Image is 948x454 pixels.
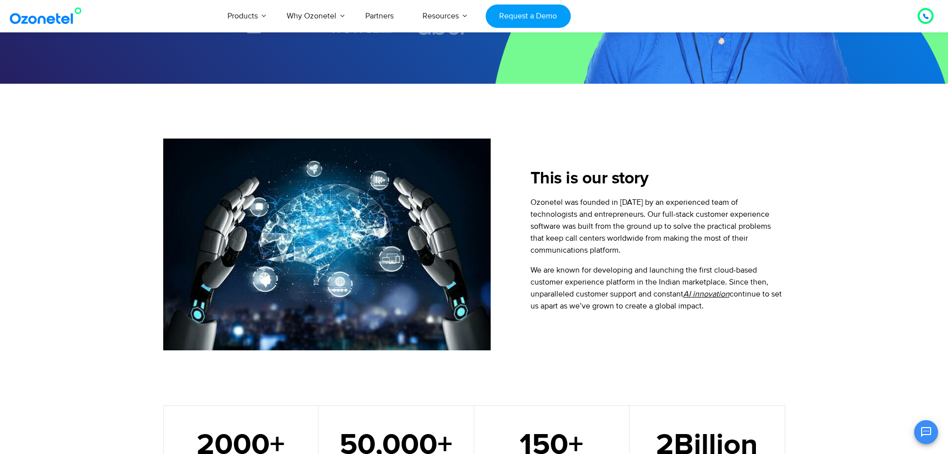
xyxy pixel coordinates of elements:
[683,289,730,299] u: AI innovation
[914,420,938,444] button: Open chat
[530,264,785,312] p: We are known for developing and launching the first cloud-based customer experience platform in t...
[530,169,785,189] h2: This is our story
[530,196,785,256] p: Ozonetel was founded in [DATE] by an experienced team of technologists and entrepreneurs. Our ful...
[486,4,571,28] a: Request a Demo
